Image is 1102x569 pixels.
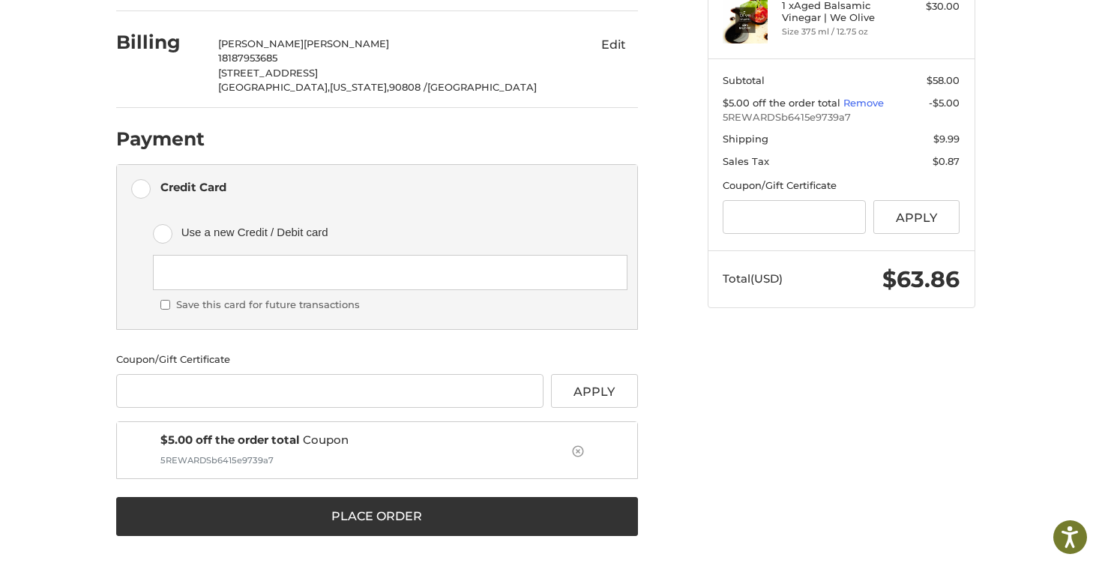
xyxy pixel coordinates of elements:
[723,271,783,286] span: Total (USD)
[160,433,300,447] span: $5.00 off the order total
[160,175,226,199] div: Credit Card
[933,155,960,167] span: $0.87
[163,265,616,280] iframe: Secure card payment input frame
[882,265,960,293] span: $63.86
[873,200,960,234] button: Apply
[218,67,318,79] span: [STREET_ADDRESS]
[218,81,330,93] span: [GEOGRAPHIC_DATA],
[116,127,205,151] h2: Payment
[978,529,1102,569] iframe: Google Customer Reviews
[929,97,960,109] span: -$5.00
[176,298,360,313] label: Save this card for future transactions
[160,455,274,466] span: 5REWARDSb6415e9739a7
[172,19,190,37] button: Open LiveChat chat widget
[782,25,897,38] li: Size 375 ml / 12.75 oz
[304,37,389,49] span: [PERSON_NAME]
[723,97,843,109] span: $5.00 off the order total
[723,133,768,145] span: Shipping
[723,178,960,193] div: Coupon/Gift Certificate
[551,374,638,408] button: Apply
[843,97,884,109] a: Remove
[723,200,866,234] input: Gift Certificate or Coupon Code
[723,155,769,167] span: Sales Tax
[389,81,427,93] span: 90808 /
[116,374,544,408] input: Gift Certificate or Coupon Code
[723,74,765,86] span: Subtotal
[181,220,606,244] span: Use a new Credit / Debit card
[218,37,304,49] span: [PERSON_NAME]
[21,22,169,34] p: We're away right now. Please check back later!
[218,52,277,64] span: 18187953685
[723,110,960,125] span: 5REWARDSb6415e9739a7
[590,33,638,57] button: Edit
[330,81,389,93] span: [US_STATE],
[933,133,960,145] span: $9.99
[927,74,960,86] span: $58.00
[116,352,638,367] div: Coupon/Gift Certificate
[160,432,567,449] span: Coupon
[427,81,537,93] span: [GEOGRAPHIC_DATA]
[116,31,204,54] h2: Billing
[116,497,638,536] button: Place Order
